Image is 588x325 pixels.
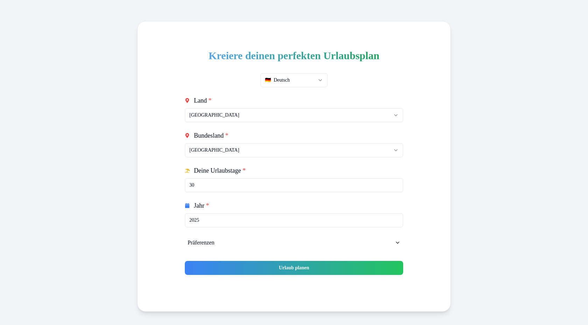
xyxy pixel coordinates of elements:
[194,166,254,175] span: Deine Urlaubstage
[185,261,403,275] button: Urlaub planen
[188,238,221,247] span: Präferenzen
[194,96,213,105] span: Land
[194,201,212,210] span: Jahr
[185,49,403,62] h1: Kreiere deinen perfekten Urlaubsplan
[194,131,233,140] span: Bundesland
